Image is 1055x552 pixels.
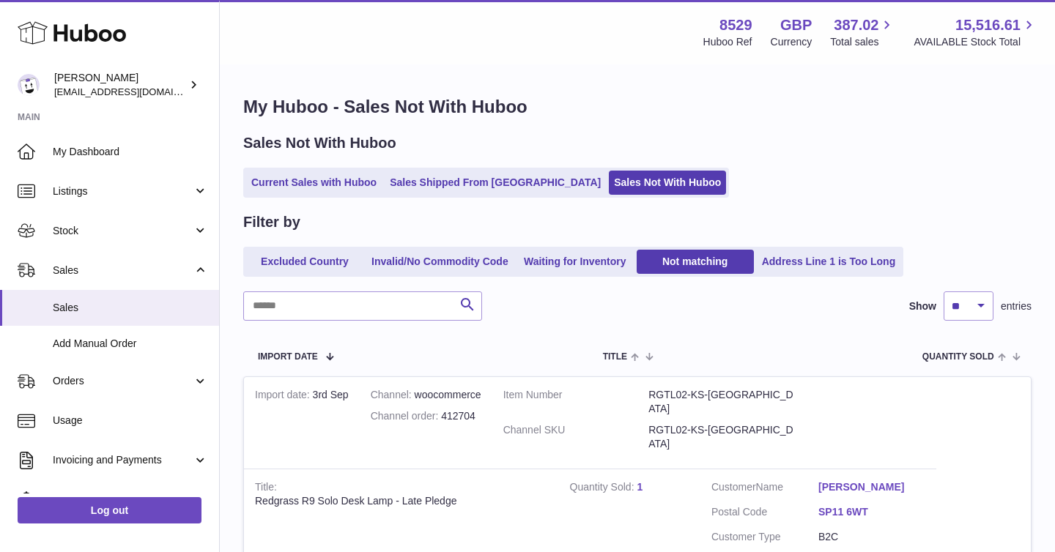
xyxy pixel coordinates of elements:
a: 1 [637,481,643,493]
a: Sales Shipped From [GEOGRAPHIC_DATA] [385,171,606,195]
span: My Dashboard [53,145,208,159]
a: Sales Not With Huboo [609,171,726,195]
span: Orders [53,374,193,388]
strong: GBP [780,15,812,35]
div: Huboo Ref [703,35,752,49]
span: Invoicing and Payments [53,453,193,467]
span: Quantity Sold [922,352,994,362]
a: Excluded Country [246,250,363,274]
span: Sales [53,264,193,277]
dt: Customer Type [711,530,818,544]
h2: Filter by [243,212,300,232]
dd: RGTL02-KS-[GEOGRAPHIC_DATA] [648,388,794,416]
span: Stock [53,224,193,238]
a: Log out [18,497,201,523]
dt: Item Number [503,388,649,416]
a: Invalid/No Commodity Code [366,250,514,274]
span: Sales [53,301,208,315]
dt: Name [711,480,818,498]
span: Add Manual Order [53,337,208,351]
strong: Title [255,481,277,496]
a: [PERSON_NAME] [818,480,925,494]
div: Redgrass R9 Solo Desk Lamp - Late Pledge [255,494,548,508]
span: Usage [53,414,208,428]
div: 412704 [371,409,481,423]
span: Cases [53,493,208,507]
strong: Quantity Sold [570,481,637,496]
span: [EMAIL_ADDRESS][DOMAIN_NAME] [54,86,215,97]
td: 3rd Sep [244,377,360,469]
dt: Postal Code [711,505,818,523]
a: 387.02 Total sales [830,15,895,49]
dd: B2C [818,530,925,544]
span: entries [1001,299,1032,313]
a: SP11 6WT [818,505,925,519]
dd: RGTL02-KS-[GEOGRAPHIC_DATA] [648,423,794,451]
span: Listings [53,184,193,198]
a: Not matching [637,250,754,274]
a: 15,516.61 AVAILABLE Stock Total [914,15,1037,49]
span: AVAILABLE Stock Total [914,35,1037,49]
dt: Channel SKU [503,423,649,451]
img: admin@redgrass.ch [18,74,40,96]
strong: Import date [255,389,313,404]
span: Title [603,352,627,362]
span: Import date [258,352,318,362]
label: Show [909,299,936,313]
div: woocommerce [371,388,481,402]
span: 15,516.61 [955,15,1021,35]
a: Waiting for Inventory [517,250,634,274]
span: Total sales [830,35,895,49]
div: [PERSON_NAME] [54,71,186,99]
div: Currency [771,35,812,49]
h2: Sales Not With Huboo [243,133,396,153]
strong: Channel order [371,410,442,425]
strong: 8529 [719,15,752,35]
a: Address Line 1 is Too Long [757,250,901,274]
h1: My Huboo - Sales Not With Huboo [243,95,1032,119]
strong: Channel [371,389,415,404]
span: Customer [711,481,756,493]
a: Current Sales with Huboo [246,171,382,195]
span: 387.02 [834,15,878,35]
